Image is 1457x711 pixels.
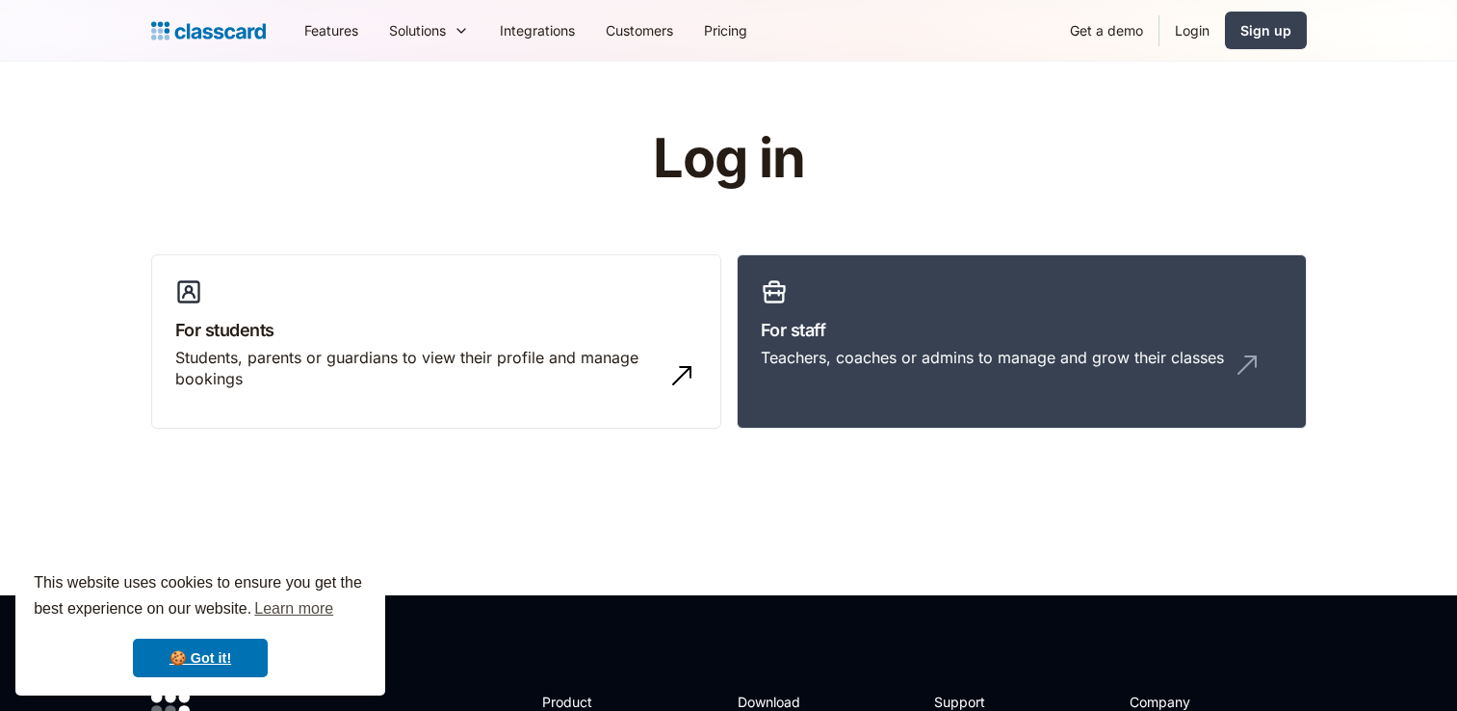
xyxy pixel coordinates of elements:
h3: For staff [761,317,1283,343]
a: Sign up [1225,12,1307,49]
div: Sign up [1240,20,1291,40]
a: Integrations [484,9,590,52]
a: For staffTeachers, coaches or admins to manage and grow their classes [737,254,1307,430]
span: This website uses cookies to ensure you get the best experience on our website. [34,571,367,623]
h3: For students [175,317,697,343]
a: For studentsStudents, parents or guardians to view their profile and manage bookings [151,254,721,430]
a: home [151,17,266,44]
a: dismiss cookie message [133,639,268,677]
a: Login [1159,9,1225,52]
a: Features [289,9,374,52]
div: Students, parents or guardians to view their profile and manage bookings [175,347,659,390]
div: Solutions [389,20,446,40]
a: Customers [590,9,689,52]
div: Teachers, coaches or admins to manage and grow their classes [761,347,1224,368]
a: Get a demo [1054,9,1158,52]
a: learn more about cookies [251,594,336,623]
div: Solutions [374,9,484,52]
h1: Log in [423,129,1034,189]
div: cookieconsent [15,553,385,696]
a: Pricing [689,9,763,52]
